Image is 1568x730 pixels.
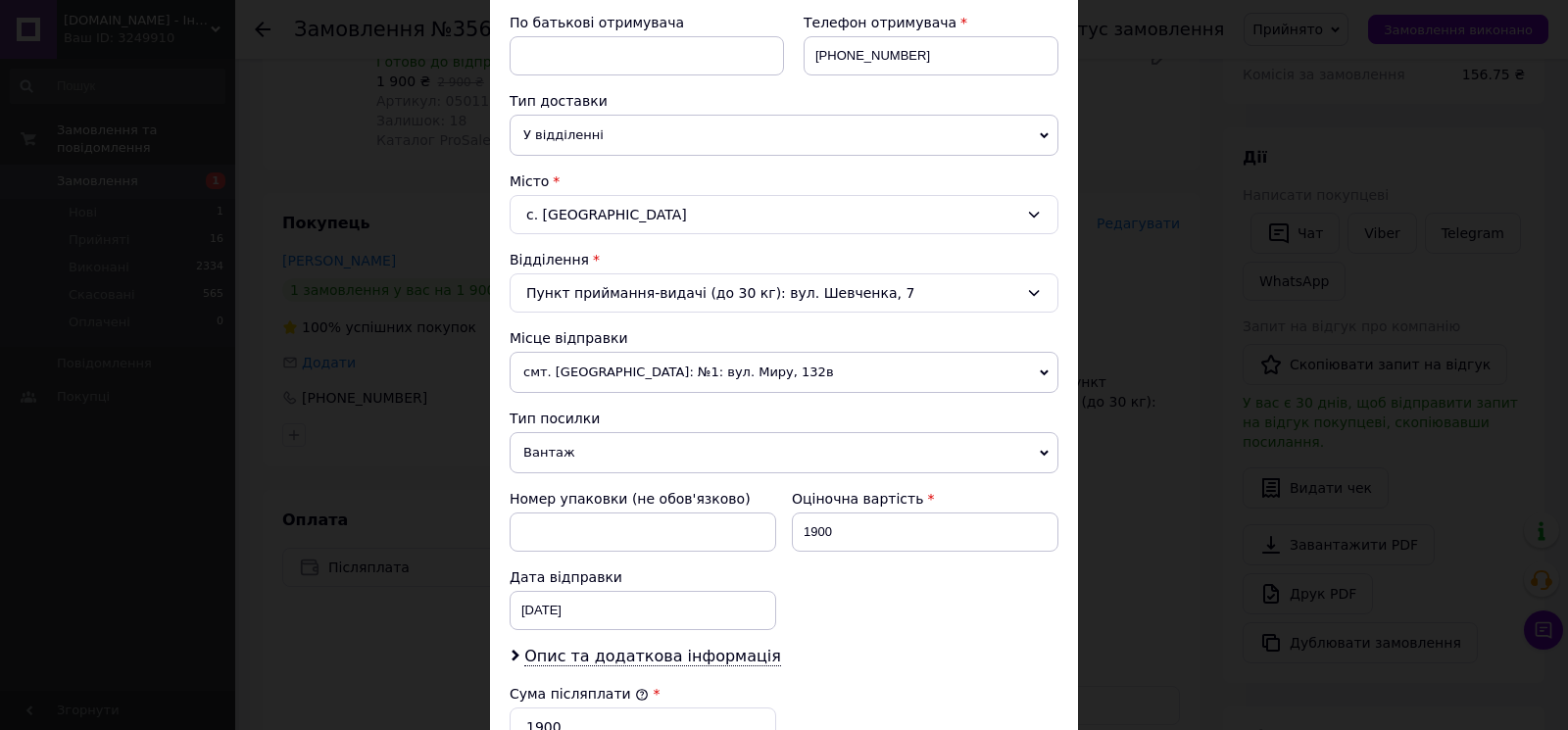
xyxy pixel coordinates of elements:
span: По батькові отримувача [510,15,684,30]
div: Дата відправки [510,567,776,587]
span: У відділенні [510,115,1058,156]
span: Опис та додаткова інформація [524,647,781,666]
div: Місто [510,171,1058,191]
div: Оціночна вартість [792,489,1058,509]
span: Телефон отримувача [804,15,956,30]
span: Тип посилки [510,411,600,426]
div: Номер упаковки (не обов'язково) [510,489,776,509]
input: +380 [804,36,1058,75]
span: Вантаж [510,432,1058,473]
span: Тип доставки [510,93,608,109]
div: с. [GEOGRAPHIC_DATA] [510,195,1058,234]
span: смт. [GEOGRAPHIC_DATA]: №1: вул. Миру, 132в [510,352,1058,393]
label: Сума післяплати [510,686,649,702]
span: Місце відправки [510,330,628,346]
div: Відділення [510,250,1058,269]
div: Пункт приймання-видачі (до 30 кг): вул. Шевченка, 7 [510,273,1058,313]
